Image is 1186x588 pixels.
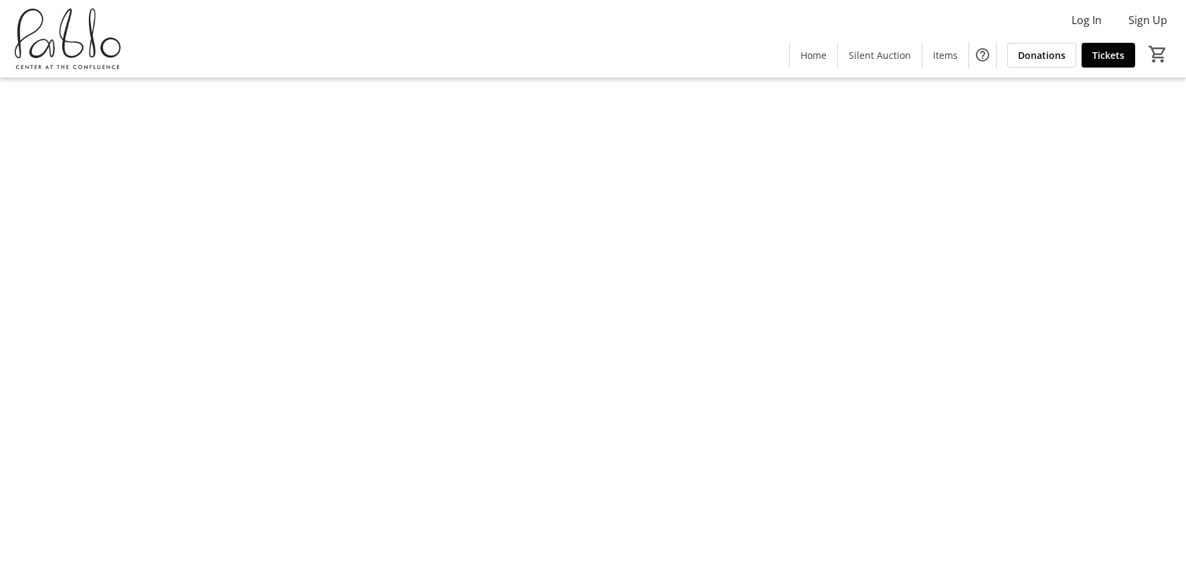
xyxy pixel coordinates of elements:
[1018,48,1066,62] span: Donations
[1146,42,1170,66] button: Cart
[849,48,911,62] span: Silent Auction
[933,48,958,62] span: Items
[1061,9,1112,31] button: Log In
[1082,43,1135,68] a: Tickets
[1007,43,1076,68] a: Donations
[1118,9,1178,31] button: Sign Up
[800,48,827,62] span: Home
[1092,48,1124,62] span: Tickets
[969,41,996,68] button: Help
[838,43,922,68] a: Silent Auction
[8,5,127,72] img: Pablo Center's Logo
[790,43,837,68] a: Home
[1128,12,1167,28] span: Sign Up
[1072,12,1102,28] span: Log In
[922,43,968,68] a: Items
